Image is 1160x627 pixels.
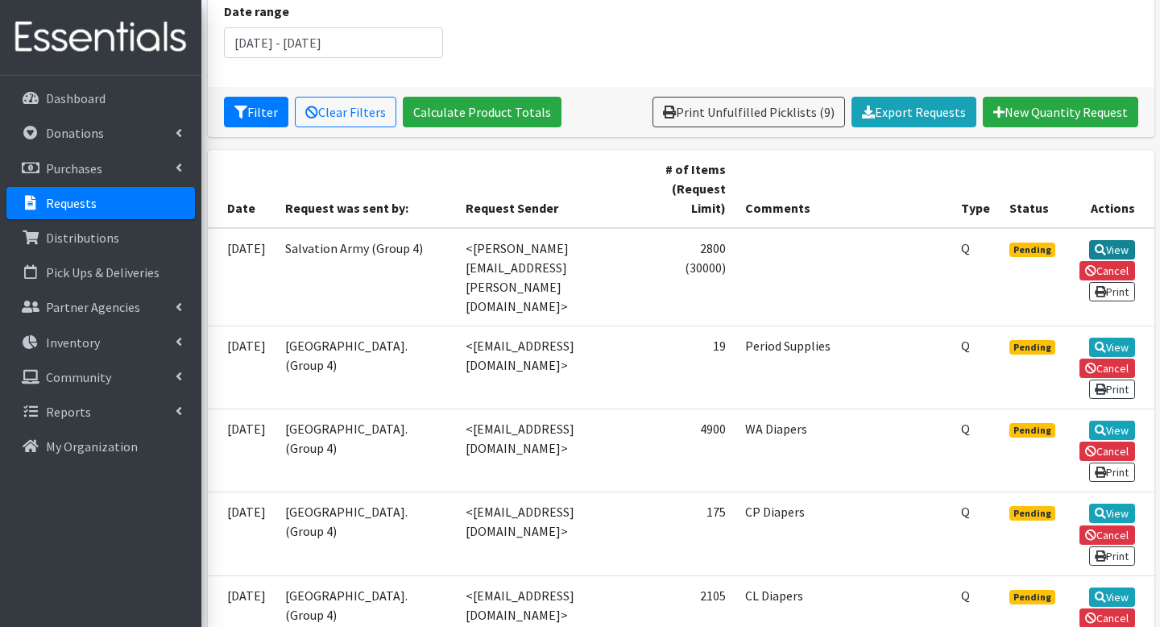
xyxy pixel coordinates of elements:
td: [DATE] [208,326,275,409]
p: Pick Ups & Deliveries [46,264,159,280]
a: New Quantity Request [983,97,1138,127]
p: Partner Agencies [46,299,140,315]
label: Date range [224,2,289,21]
a: Calculate Product Totals [403,97,561,127]
th: Status [1000,150,1067,228]
a: View [1089,588,1135,607]
p: My Organization [46,438,138,455]
a: Export Requests [851,97,976,127]
a: Distributions [6,222,195,254]
p: Community [46,369,111,385]
td: CP Diapers [735,492,951,575]
td: Period Supplies [735,326,951,409]
a: Cancel [1079,442,1135,461]
a: Reports [6,396,195,428]
p: Dashboard [46,90,106,106]
span: Pending [1009,423,1055,438]
a: Pick Ups & Deliveries [6,256,195,289]
td: [GEOGRAPHIC_DATA]. (Group 4) [275,409,457,492]
th: Comments [735,150,951,228]
p: Distributions [46,230,119,246]
a: View [1089,338,1135,357]
a: Community [6,361,195,393]
a: Print [1089,380,1135,399]
p: Requests [46,195,97,211]
td: [DATE] [208,492,275,575]
button: Filter [224,97,288,127]
td: [GEOGRAPHIC_DATA]. (Group 4) [275,492,457,575]
a: Print Unfulfilled Picklists (9) [652,97,845,127]
td: <[EMAIL_ADDRESS][DOMAIN_NAME]> [456,409,649,492]
td: 175 [649,492,735,575]
a: Print [1089,463,1135,482]
a: Dashboard [6,82,195,114]
a: Inventory [6,326,195,359]
a: View [1089,421,1135,440]
span: Pending [1009,243,1055,257]
span: Pending [1009,590,1055,604]
abbr: Quantity [961,588,970,604]
td: 19 [649,326,735,409]
a: Purchases [6,152,195,185]
td: 2800 (30000) [649,228,735,326]
span: Pending [1009,340,1055,355]
th: Date [208,150,275,228]
th: Actions [1067,150,1154,228]
p: Purchases [46,160,102,176]
td: [GEOGRAPHIC_DATA]. (Group 4) [275,326,457,409]
a: View [1089,504,1135,523]
th: Request was sent by: [275,150,457,228]
a: Requests [6,187,195,219]
th: Request Sender [456,150,649,228]
a: Cancel [1079,261,1135,280]
p: Inventory [46,334,100,351]
td: <[EMAIL_ADDRESS][DOMAIN_NAME]> [456,492,649,575]
abbr: Quantity [961,240,970,256]
abbr: Quantity [961,504,970,520]
th: # of Items (Request Limit) [649,150,735,228]
td: <[EMAIL_ADDRESS][DOMAIN_NAME]> [456,326,649,409]
img: HumanEssentials [6,10,195,64]
th: Type [951,150,1000,228]
a: Print [1089,282,1135,301]
a: Cancel [1079,359,1135,378]
a: My Organization [6,430,195,463]
td: [DATE] [208,228,275,326]
abbr: Quantity [961,338,970,354]
td: WA Diapers [735,409,951,492]
td: [DATE] [208,409,275,492]
a: Donations [6,117,195,149]
p: Donations [46,125,104,141]
a: Partner Agencies [6,291,195,323]
input: January 1, 2011 - December 31, 2011 [224,27,444,58]
a: Clear Filters [295,97,396,127]
td: Salvation Army (Group 4) [275,228,457,326]
p: Reports [46,404,91,420]
a: Print [1089,546,1135,566]
a: Cancel [1079,525,1135,545]
a: View [1089,240,1135,260]
td: <[PERSON_NAME][EMAIL_ADDRESS][PERSON_NAME][DOMAIN_NAME]> [456,228,649,326]
abbr: Quantity [961,421,970,437]
td: 4900 [649,409,735,492]
span: Pending [1009,506,1055,521]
